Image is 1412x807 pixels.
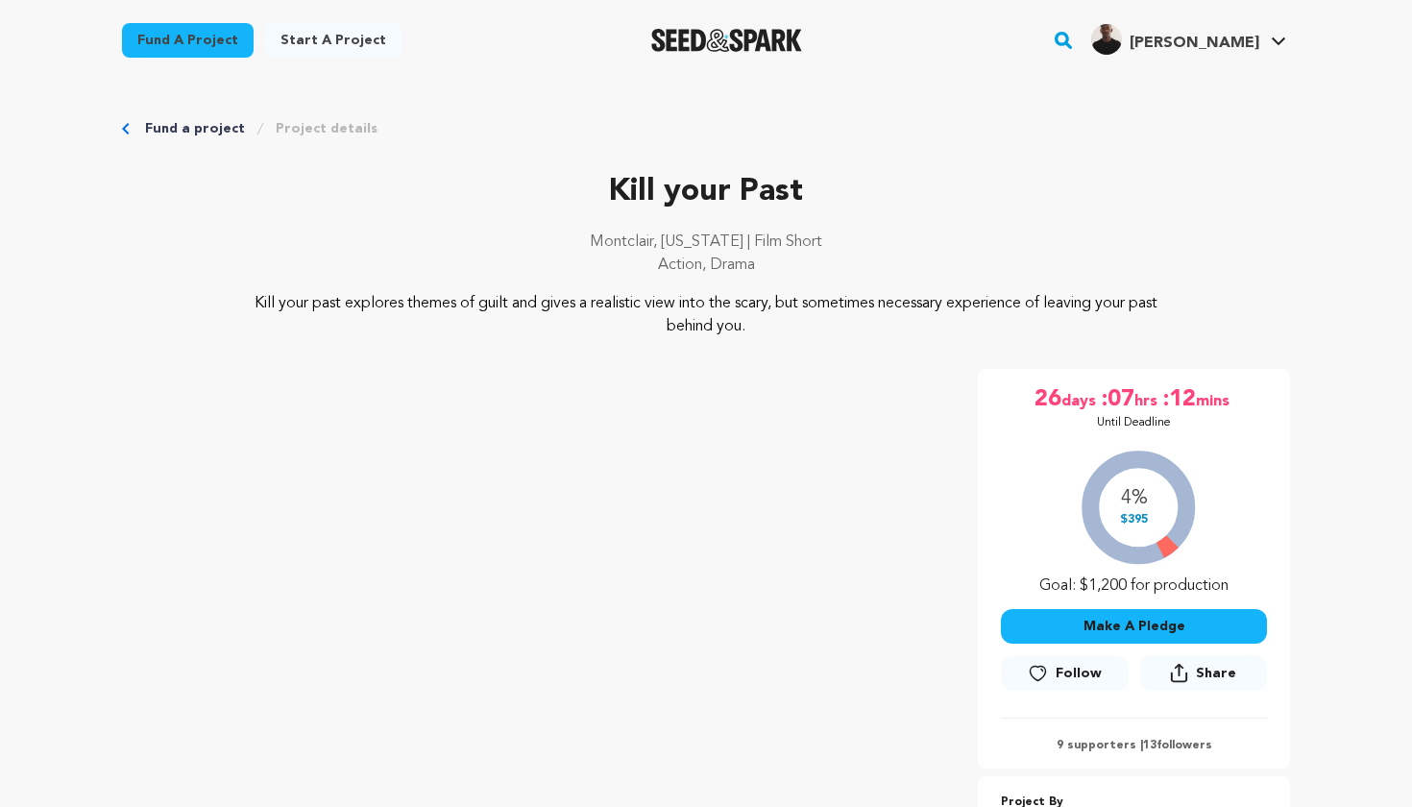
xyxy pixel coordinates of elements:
button: Make A Pledge [1001,609,1267,644]
button: Follow [1001,656,1128,691]
img: Seed&Spark Logo Dark Mode [651,29,802,52]
p: Kill your Past [122,169,1290,215]
a: Project details [276,119,377,138]
a: Seed&Spark Homepage [651,29,802,52]
span: mins [1196,384,1233,415]
button: Share [1140,655,1267,691]
p: 9 supporters | followers [1001,738,1267,753]
span: Follow [1056,664,1102,683]
span: Share [1196,664,1236,683]
a: Marquis M.'s Profile [1087,20,1290,55]
span: Share [1140,655,1267,698]
span: Marquis M.'s Profile [1087,20,1290,61]
div: Breadcrumb [122,119,1290,138]
p: Action, Drama [122,254,1290,277]
a: Fund a project [122,23,254,58]
img: 2d9f50f8d5a44006.jpg [1091,24,1122,55]
div: Marquis M.'s Profile [1091,24,1259,55]
p: Until Deadline [1097,415,1171,430]
a: Fund a project [145,119,245,138]
span: 13 [1143,740,1156,751]
a: Start a project [265,23,402,58]
span: 26 [1035,384,1061,415]
span: hrs [1134,384,1161,415]
span: [PERSON_NAME] [1130,36,1259,51]
span: :12 [1161,384,1196,415]
p: Kill your past explores themes of guilt and gives a realistic view into the scary, but sometimes ... [239,292,1174,338]
span: :07 [1100,384,1134,415]
p: Montclair, [US_STATE] | Film Short [122,231,1290,254]
span: days [1061,384,1100,415]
